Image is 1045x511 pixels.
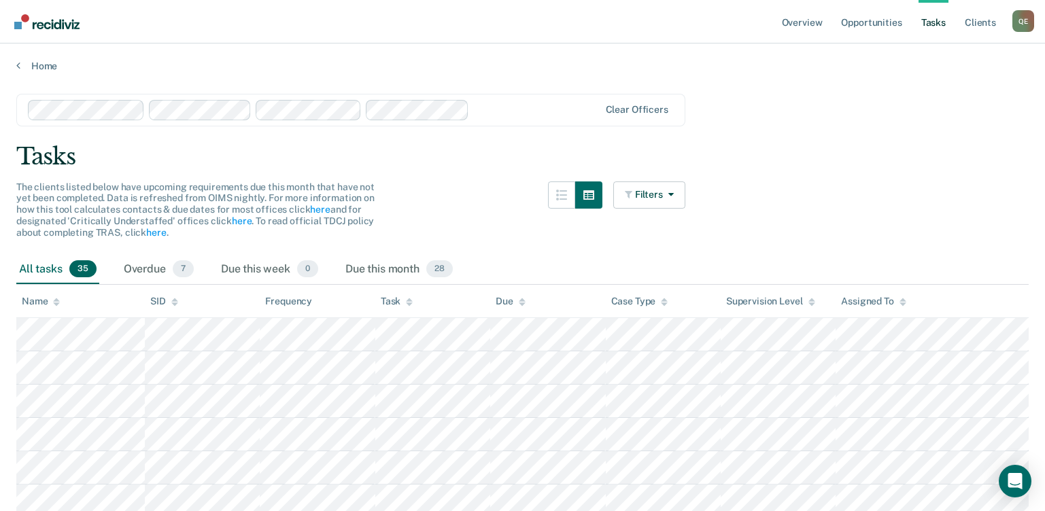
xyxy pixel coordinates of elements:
img: Recidiviz [14,14,80,29]
div: SID [150,296,178,307]
span: 0 [297,260,318,278]
div: Q E [1012,10,1034,32]
div: Frequency [265,296,312,307]
button: Profile dropdown button [1012,10,1034,32]
div: Case Type [611,296,668,307]
div: Due [496,296,526,307]
div: Overdue7 [121,255,196,285]
span: 28 [426,260,453,278]
div: All tasks35 [16,255,99,285]
div: Due this week0 [218,255,321,285]
a: Home [16,60,1029,72]
div: Task [381,296,413,307]
a: here [310,204,330,215]
div: Supervision Level [726,296,815,307]
span: 35 [69,260,97,278]
div: Name [22,296,60,307]
span: 7 [173,260,194,278]
a: here [146,227,166,238]
a: here [232,215,252,226]
div: Open Intercom Messenger [999,465,1031,497]
div: Due this month28 [343,255,456,285]
div: Clear officers [606,104,668,116]
span: The clients listed below have upcoming requirements due this month that have not yet been complet... [16,181,375,238]
div: Assigned To [841,296,906,307]
button: Filters [613,181,685,209]
div: Tasks [16,143,1029,171]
